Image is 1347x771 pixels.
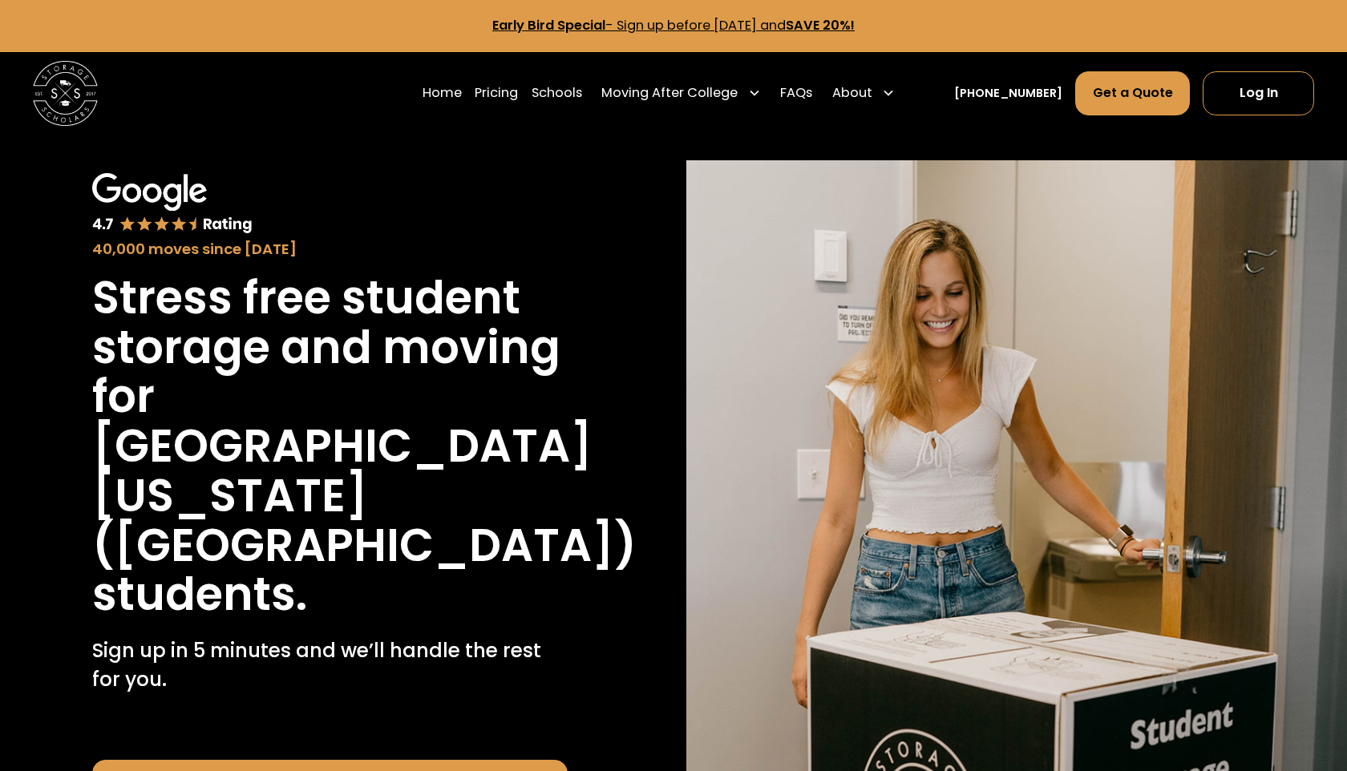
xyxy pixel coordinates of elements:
[492,16,605,34] strong: Early Bird Special
[92,173,253,235] img: Google 4.7 star rating
[33,61,99,127] img: Storage Scholars main logo
[1075,71,1190,115] a: Get a Quote
[780,71,812,116] a: FAQs
[601,83,738,103] div: Moving After College
[92,636,568,696] p: Sign up in 5 minutes and we’ll handle the rest for you.
[786,16,855,34] strong: SAVE 20%!
[92,570,307,620] h1: students.
[475,71,518,116] a: Pricing
[492,16,855,34] a: Early Bird Special- Sign up before [DATE] andSAVE 20%!
[532,71,582,116] a: Schools
[423,71,462,116] a: Home
[954,85,1062,102] a: [PHONE_NUMBER]
[92,238,568,260] div: 40,000 moves since [DATE]
[832,83,872,103] div: About
[92,273,568,422] h1: Stress free student storage and moving for
[92,422,637,570] h1: [GEOGRAPHIC_DATA][US_STATE] ([GEOGRAPHIC_DATA])
[1203,71,1314,115] a: Log In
